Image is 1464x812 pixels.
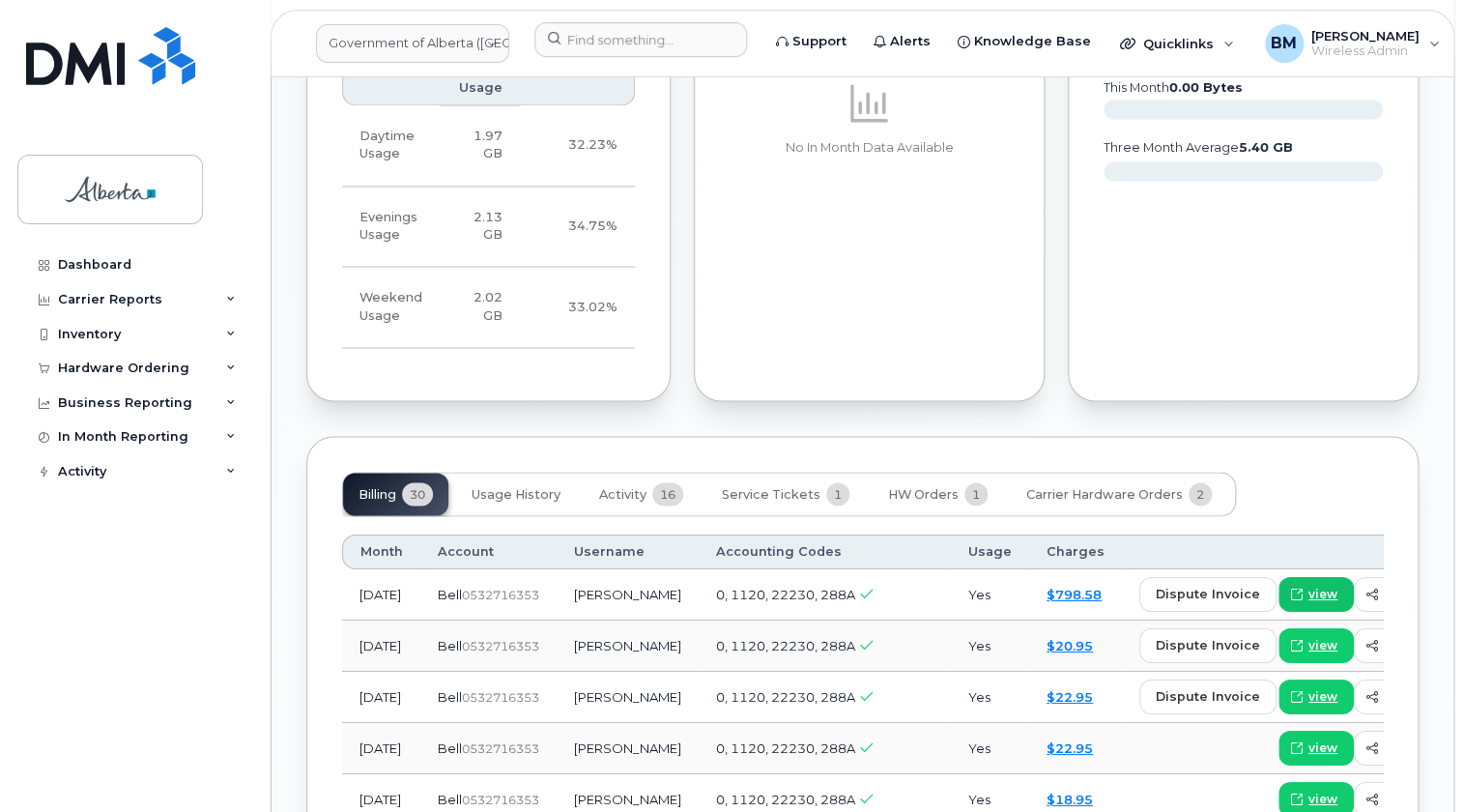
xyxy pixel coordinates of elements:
td: Yes [951,722,1029,773]
span: Bell [438,688,462,704]
span: 0532716353 [462,638,539,652]
span: Knowledge Base [974,32,1091,51]
td: 1.97 GB [440,105,520,187]
td: [DATE] [342,722,420,773]
span: [PERSON_NAME] [1311,28,1420,43]
span: 0, 1120, 22230, 288A [716,586,855,601]
span: Wireless Admin [1311,43,1420,59]
a: $798.58 [1047,586,1102,601]
th: Usage [951,534,1029,568]
td: 2.02 GB [440,267,520,348]
th: Device Usage [440,52,520,105]
button: dispute invoice [1139,627,1277,662]
td: [PERSON_NAME] [557,722,699,773]
span: HW Orders [888,486,959,502]
span: 0532716353 [462,740,539,755]
td: Weekend Usage [342,267,440,348]
text: three month average [1103,140,1293,155]
td: [PERSON_NAME] [557,671,699,722]
span: Service Tickets [722,486,820,502]
a: $20.95 [1047,637,1093,652]
td: 32.23% [520,105,635,187]
td: Yes [951,620,1029,671]
span: 0, 1120, 22230, 288A [716,637,855,652]
td: 33.02% [520,267,635,348]
span: 0532716353 [462,587,539,601]
a: view [1278,627,1354,662]
tr: Friday from 6:00pm to Monday 8:00am [342,267,635,348]
td: Daytime Usage [342,105,440,187]
span: 0, 1120, 22230, 288A [716,739,855,755]
span: view [1308,687,1337,705]
input: Find something... [534,22,747,57]
span: Support [792,32,847,51]
th: Month [342,534,420,568]
th: Charges [1029,534,1122,568]
td: 34.75% [520,187,635,268]
text: this month [1103,80,1243,95]
a: Alerts [860,22,944,61]
span: 0532716353 [462,792,539,806]
a: view [1278,679,1354,713]
span: 16 [652,482,683,506]
a: $18.95 [1047,791,1093,806]
span: 0532716353 [462,689,539,704]
td: [DATE] [342,620,420,671]
span: BM [1271,32,1297,55]
a: Knowledge Base [944,22,1105,61]
span: 0, 1120, 22230, 288A [716,688,855,704]
td: 2.13 GB [440,187,520,268]
th: Username [557,534,699,568]
span: view [1308,790,1337,807]
span: 1 [964,482,988,506]
div: Quicklinks [1106,24,1248,63]
span: Quicklinks [1143,36,1214,51]
button: dispute invoice [1139,576,1277,611]
th: Account [420,534,557,568]
span: 0, 1120, 22230, 288A [716,791,855,806]
td: [DATE] [342,671,420,722]
a: view [1278,576,1354,611]
span: Activity [599,486,646,502]
th: Percentage [520,52,635,105]
span: view [1308,739,1337,756]
td: Evenings Usage [342,187,440,268]
tspan: 5.40 GB [1239,140,1293,155]
td: Yes [951,671,1029,722]
div: Bonnie Mallette [1251,24,1453,63]
span: dispute invoice [1156,635,1260,653]
tr: Weekdays from 6:00pm to 8:00am [342,187,635,268]
span: 2 [1189,482,1212,506]
span: Bell [438,586,462,601]
span: view [1308,585,1337,602]
a: Support [762,22,860,61]
span: dispute invoice [1156,584,1260,602]
tspan: 0.00 Bytes [1169,80,1243,95]
span: view [1308,636,1337,653]
a: $22.95 [1047,739,1093,755]
td: [DATE] [342,568,420,620]
a: view [1278,730,1354,765]
span: 1 [826,482,849,506]
span: Alerts [890,32,931,51]
span: Usage History [472,486,560,502]
span: dispute invoice [1156,686,1260,705]
span: Bell [438,637,462,652]
span: Bell [438,739,462,755]
a: Government of Alberta (GOA) [316,24,509,63]
button: dispute invoice [1139,679,1277,713]
span: Bell [438,791,462,806]
a: $22.95 [1047,688,1093,704]
td: Yes [951,568,1029,620]
th: Accounting Codes [699,534,951,568]
span: Carrier Hardware Orders [1026,486,1183,502]
td: [PERSON_NAME] [557,620,699,671]
td: [PERSON_NAME] [557,568,699,620]
p: No In Month Data Available [730,139,1009,157]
